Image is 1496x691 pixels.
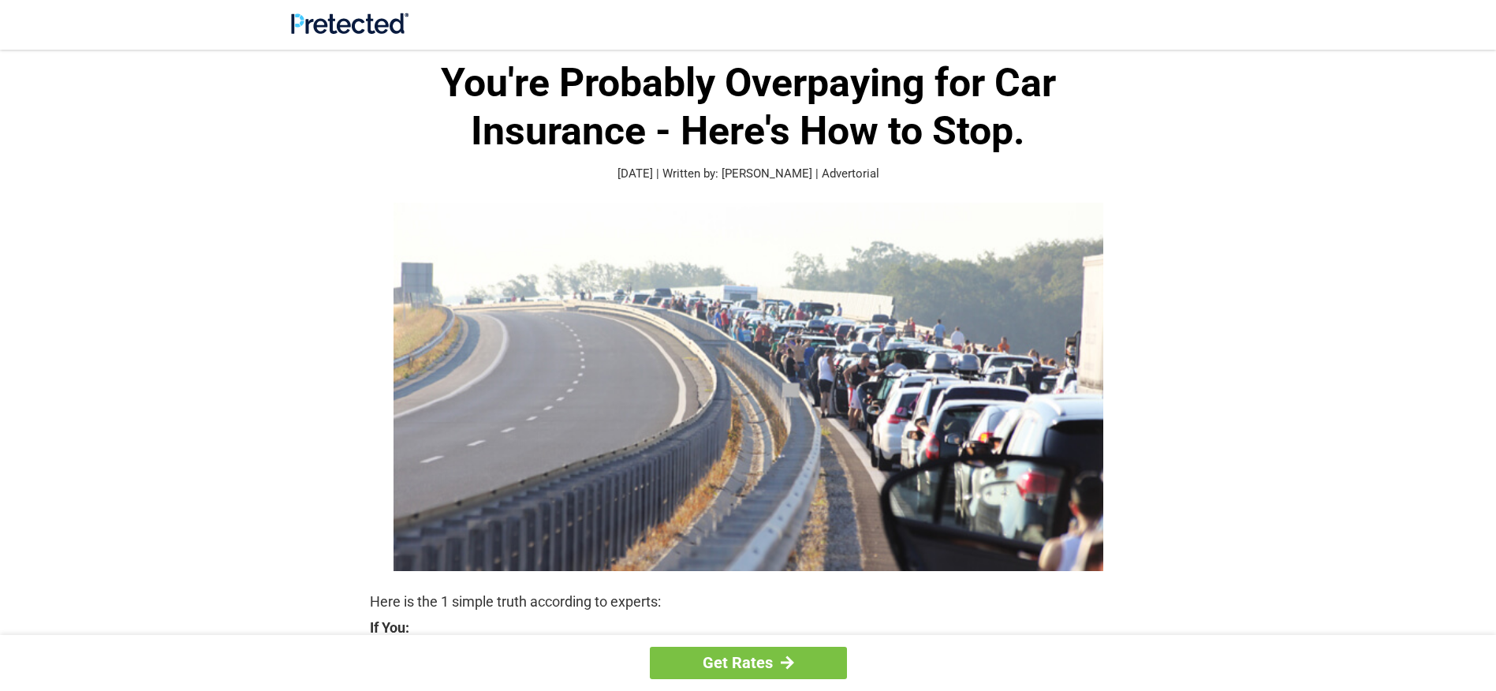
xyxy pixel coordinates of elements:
strong: If You: [370,621,1127,635]
a: Site Logo [291,22,409,37]
p: Here is the 1 simple truth according to experts: [370,591,1127,613]
a: Get Rates [650,647,847,679]
h1: You're Probably Overpaying for Car Insurance - Here's How to Stop. [370,59,1127,155]
p: [DATE] | Written by: [PERSON_NAME] | Advertorial [370,165,1127,183]
img: Site Logo [291,13,409,34]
